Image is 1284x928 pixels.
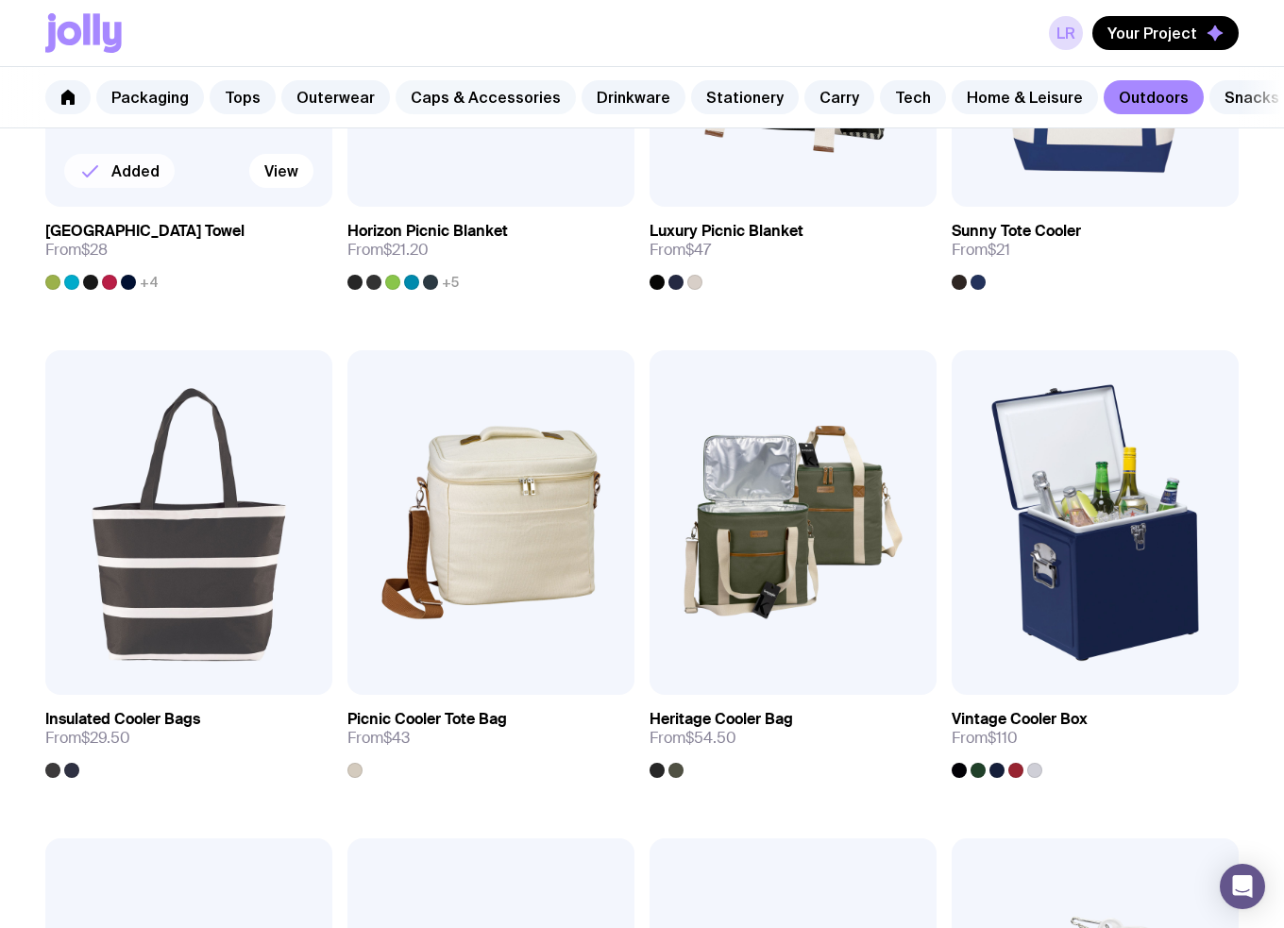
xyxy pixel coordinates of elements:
a: Home & Leisure [952,80,1098,114]
a: Heritage Cooler BagFrom$54.50 [650,695,937,778]
span: From [952,729,1018,748]
span: $47 [685,240,711,260]
h3: Insulated Cooler Bags [45,710,200,729]
span: From [952,241,1010,260]
button: Your Project [1092,16,1239,50]
span: $21 [988,240,1010,260]
span: From [45,241,108,260]
a: Horizon Picnic BlanketFrom$21.20+5 [347,207,634,290]
a: Packaging [96,80,204,114]
span: $43 [383,728,410,748]
span: From [650,241,711,260]
a: Caps & Accessories [396,80,576,114]
span: Your Project [1107,24,1197,42]
span: $110 [988,728,1018,748]
span: $28 [81,240,108,260]
a: Insulated Cooler BagsFrom$29.50 [45,695,332,778]
a: Tech [880,80,946,114]
a: Luxury Picnic BlanketFrom$47 [650,207,937,290]
a: Outdoors [1104,80,1204,114]
span: From [347,241,429,260]
span: +4 [140,275,159,290]
h3: Picnic Cooler Tote Bag [347,710,507,729]
a: [GEOGRAPHIC_DATA] TowelFrom$28+4 [45,207,332,290]
h3: Vintage Cooler Box [952,710,1088,729]
span: From [45,729,130,748]
a: View [249,154,313,188]
span: $29.50 [81,728,130,748]
h3: Horizon Picnic Blanket [347,222,508,241]
div: Open Intercom Messenger [1220,864,1265,909]
a: Carry [804,80,874,114]
h3: [GEOGRAPHIC_DATA] Towel [45,222,245,241]
a: Tops [210,80,276,114]
h3: Heritage Cooler Bag [650,710,793,729]
a: Picnic Cooler Tote BagFrom$43 [347,695,634,778]
a: Sunny Tote CoolerFrom$21 [952,207,1239,290]
a: Vintage Cooler BoxFrom$110 [952,695,1239,778]
span: From [650,729,736,748]
span: $54.50 [685,728,736,748]
a: Drinkware [582,80,685,114]
h3: Sunny Tote Cooler [952,222,1081,241]
span: From [347,729,410,748]
a: Outerwear [281,80,390,114]
button: Added [64,154,175,188]
a: LR [1049,16,1083,50]
a: Stationery [691,80,799,114]
span: $21.20 [383,240,429,260]
h3: Luxury Picnic Blanket [650,222,803,241]
span: Added [111,161,160,180]
span: +5 [442,275,459,290]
